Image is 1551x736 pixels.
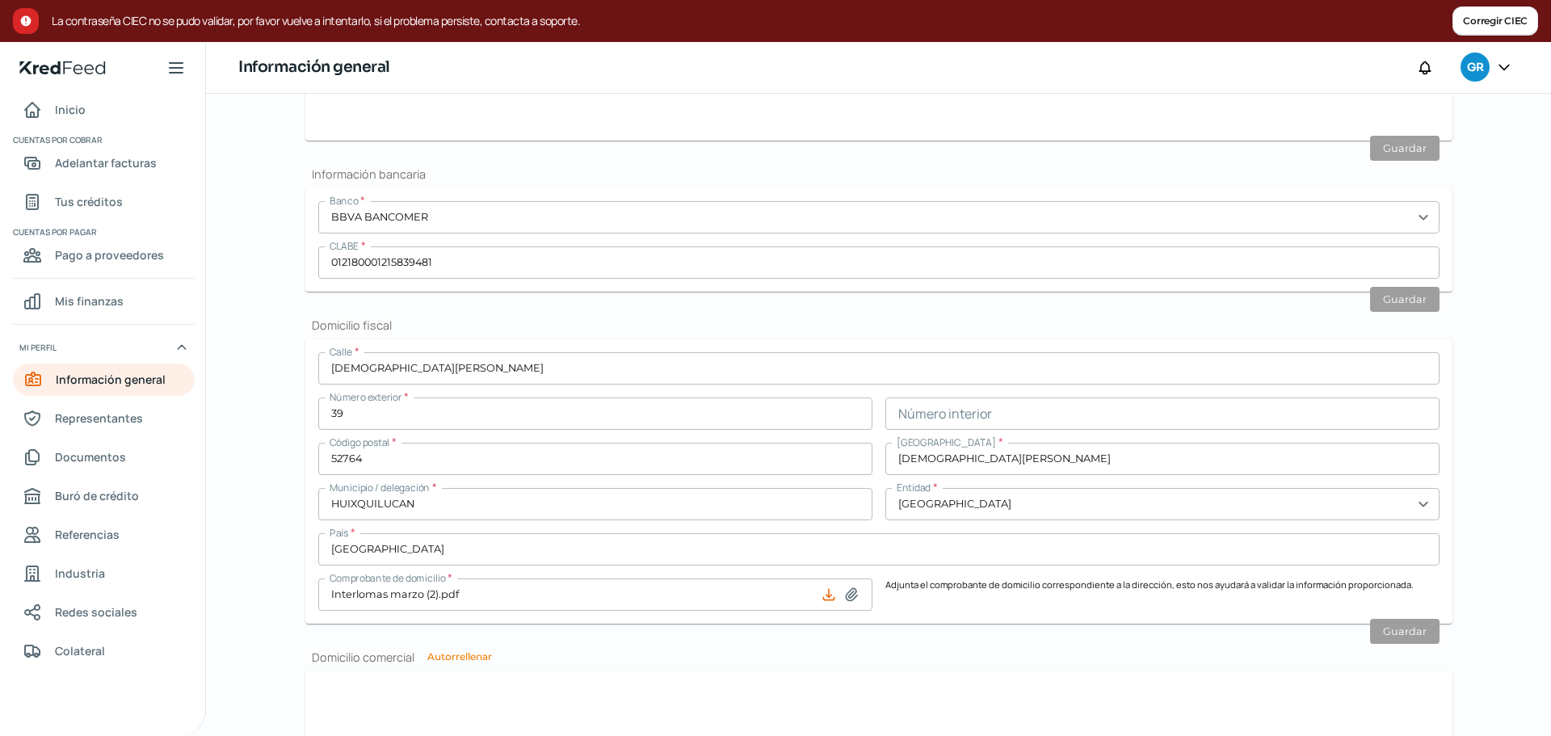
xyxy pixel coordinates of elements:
span: País [330,526,348,540]
span: Calle [330,345,352,359]
a: Documentos [13,441,195,473]
span: Industria [55,563,105,583]
h2: Domicilio fiscal [305,318,1452,333]
span: La contraseña CIEC no se pudo validar, por favor vuelve a intentarlo, si el problema persiste, co... [52,11,1452,31]
span: Pago a proveedores [55,245,164,265]
span: Cuentas por cobrar [13,132,192,147]
span: Buró de crédito [55,486,139,506]
span: Código postal [330,435,389,449]
span: Documentos [55,447,126,467]
a: Adelantar facturas [13,147,195,179]
button: Guardar [1370,136,1440,161]
span: Referencias [55,524,120,545]
span: Banco [330,194,358,208]
span: [GEOGRAPHIC_DATA] [897,435,996,449]
a: Tus créditos [13,186,195,218]
a: Buró de crédito [13,480,195,512]
h2: Información bancaria [305,166,1452,182]
span: Tus créditos [55,191,123,212]
span: Cuentas por pagar [13,225,192,239]
button: Guardar [1370,619,1440,644]
span: Redes sociales [55,602,137,622]
span: Información general [56,369,166,389]
a: Redes sociales [13,596,195,629]
a: Inicio [13,94,195,126]
button: Guardar [1370,287,1440,312]
a: Pago a proveedores [13,239,195,271]
a: Representantes [13,402,195,435]
button: Autorrellenar [427,652,492,662]
a: Mis finanzas [13,285,195,318]
h2: Domicilio comercial [305,650,1452,665]
a: Colateral [13,635,195,667]
span: Adelantar facturas [55,153,157,173]
span: GR [1467,58,1483,78]
span: Colateral [55,641,105,661]
span: Número exterior [330,390,401,404]
span: Representantes [55,408,143,428]
span: Mi perfil [19,340,57,355]
span: Mis finanzas [55,291,124,311]
a: Industria [13,557,195,590]
a: Referencias [13,519,195,551]
span: Comprobante de domicilio [330,571,445,585]
a: Información general [13,364,195,396]
span: Entidad [897,481,931,494]
span: CLABE [330,239,359,253]
button: Corregir CIEC [1452,6,1538,36]
h1: Información general [238,56,390,79]
span: Inicio [55,99,86,120]
p: Adjunta el comprobante de domicilio correspondiente a la dirección, esto nos ayudará a validar la... [885,578,1440,611]
span: Municipio / delegación [330,481,430,494]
